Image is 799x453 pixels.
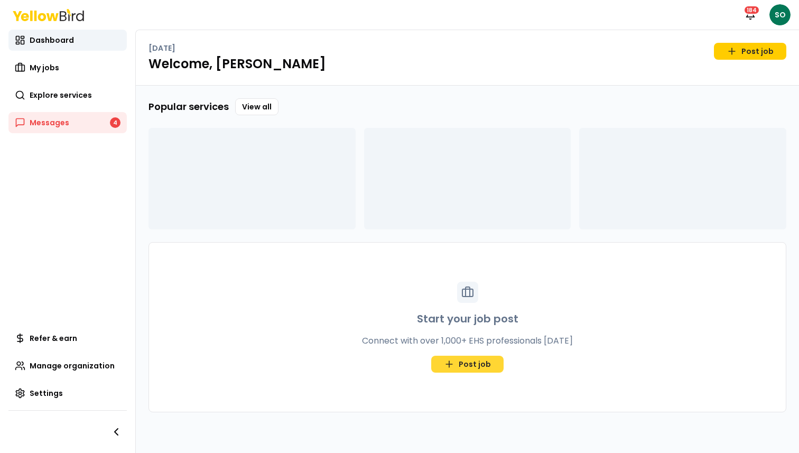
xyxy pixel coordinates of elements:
[30,62,59,73] span: My jobs
[235,98,278,115] a: View all
[30,360,115,371] span: Manage organization
[769,4,791,25] span: SO
[30,35,74,45] span: Dashboard
[8,355,127,376] a: Manage organization
[362,335,573,347] p: Connect with over 1,000+ EHS professionals [DATE]
[431,356,504,373] a: Post job
[8,112,127,133] a: Messages4
[30,90,92,100] span: Explore services
[30,117,69,128] span: Messages
[148,43,175,53] p: [DATE]
[148,56,786,72] h1: Welcome, [PERSON_NAME]
[110,117,120,128] div: 4
[8,85,127,106] a: Explore services
[8,328,127,349] a: Refer & earn
[30,333,77,344] span: Refer & earn
[744,5,760,15] div: 184
[30,388,63,399] span: Settings
[148,99,229,114] h3: Popular services
[8,57,127,78] a: My jobs
[8,383,127,404] a: Settings
[8,30,127,51] a: Dashboard
[740,4,761,25] button: 184
[417,311,518,326] h3: Start your job post
[714,43,786,60] a: Post job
